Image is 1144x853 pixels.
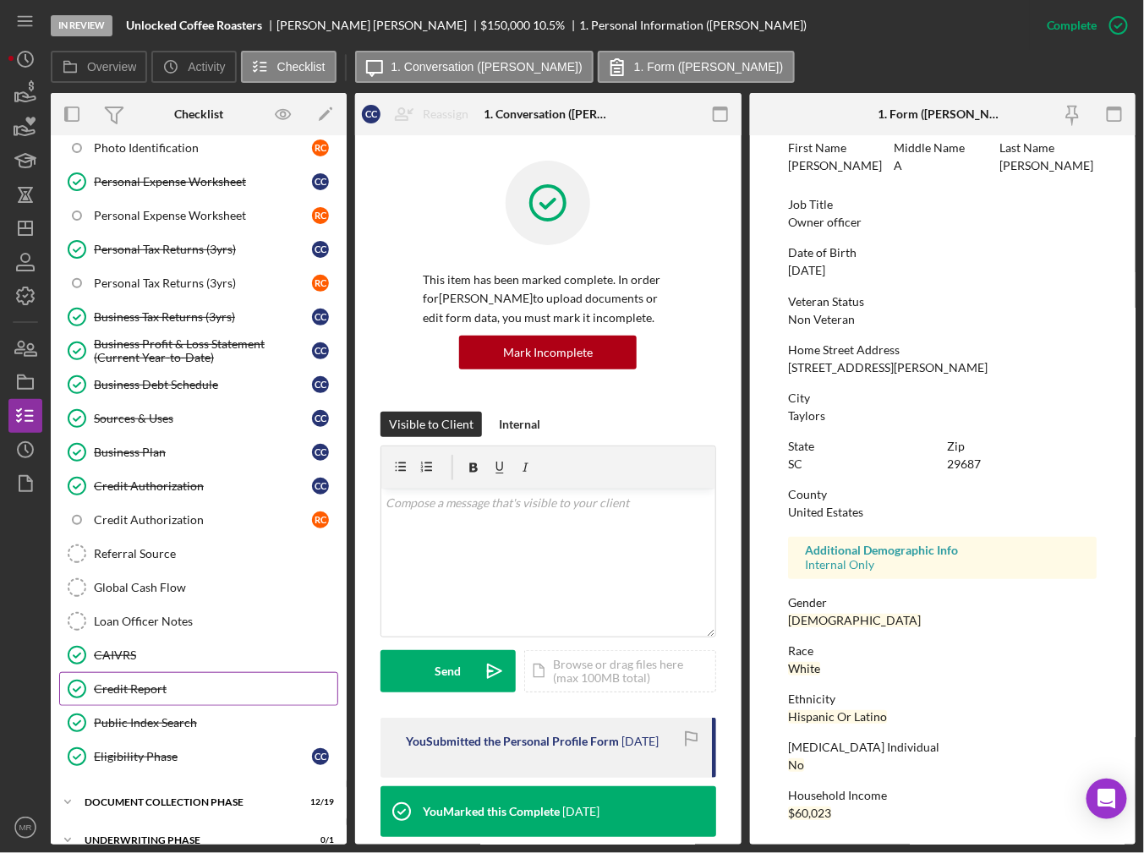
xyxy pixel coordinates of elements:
[94,141,312,155] div: Photo Identification
[788,644,1097,658] div: Race
[435,650,462,692] div: Send
[580,19,807,32] div: 1. Personal Information ([PERSON_NAME])
[788,488,1097,501] div: County
[276,19,481,32] div: [PERSON_NAME] [PERSON_NAME]
[380,412,482,437] button: Visible to Client
[59,165,338,199] a: Personal Expense WorksheetCC
[999,159,1093,172] div: [PERSON_NAME]
[59,402,338,435] a: Sources & UsesCC
[788,614,921,627] div: [DEMOGRAPHIC_DATA]
[8,811,42,845] button: MR
[312,342,329,359] div: C C
[389,412,473,437] div: Visible to Client
[391,60,583,74] label: 1. Conversation ([PERSON_NAME])
[94,581,337,594] div: Global Cash Flow
[59,706,338,740] a: Public Index Search
[59,672,338,706] a: Credit Report
[94,337,312,364] div: Business Profit & Loss Statement (Current Year-to-Date)
[277,60,326,74] label: Checklist
[355,51,594,83] button: 1. Conversation ([PERSON_NAME])
[312,444,329,461] div: C C
[788,789,1097,802] div: Household Income
[999,141,1097,155] div: Last Name
[788,264,825,277] div: [DATE]
[94,446,312,459] div: Business Plan
[94,412,312,425] div: Sources & Uses
[947,440,1097,453] div: Zip
[312,139,329,156] div: R C
[59,232,338,266] a: Personal Tax Returns (3yrs)CC
[788,440,939,453] div: State
[94,547,337,560] div: Referral Source
[423,97,468,131] div: Reassign
[947,457,981,471] div: 29687
[788,246,1097,260] div: Date of Birth
[59,435,338,469] a: Business PlanCC
[484,107,612,121] div: 1. Conversation ([PERSON_NAME])
[1047,8,1097,42] div: Complete
[51,15,112,36] div: In Review
[312,173,329,190] div: C C
[59,604,338,638] a: Loan Officer Notes
[126,19,262,32] b: Unlocked Coffee Roasters
[312,309,329,325] div: C C
[788,295,1097,309] div: Veteran Status
[312,376,329,393] div: C C
[94,513,312,527] div: Credit Authorization
[59,740,338,774] a: Eligibility PhaseCC
[788,216,862,229] div: Owner officer
[312,241,329,258] div: C C
[353,97,485,131] button: CCReassign
[59,571,338,604] a: Global Cash Flow
[59,469,338,503] a: Credit AuthorizationCC
[94,175,312,189] div: Personal Expense Worksheet
[534,19,566,32] div: 10.5 %
[788,506,863,519] div: United Estates
[19,823,32,833] text: MR
[312,275,329,292] div: R C
[94,682,337,696] div: Credit Report
[94,615,337,628] div: Loan Officer Notes
[94,378,312,391] div: Business Debt Schedule
[59,266,338,300] a: Personal Tax Returns (3yrs)RC
[459,336,637,369] button: Mark Incomplete
[634,60,784,74] label: 1. Form ([PERSON_NAME])
[788,692,1097,706] div: Ethnicity
[490,412,549,437] button: Internal
[151,51,236,83] button: Activity
[94,243,312,256] div: Personal Tax Returns (3yrs)
[621,735,659,748] time: 2025-09-02 18:15
[503,336,593,369] div: Mark Incomplete
[85,797,292,807] div: Document Collection Phase
[304,835,334,845] div: 0 / 1
[1087,779,1127,819] div: Open Intercom Messenger
[879,107,1007,121] div: 1. Form ([PERSON_NAME])
[788,409,825,423] div: Taylors
[312,207,329,224] div: R C
[805,558,1080,571] div: Internal Only
[174,107,223,121] div: Checklist
[312,511,329,528] div: R C
[59,368,338,402] a: Business Debt ScheduleCC
[59,199,338,232] a: Personal Expense WorksheetRC
[312,478,329,495] div: C C
[406,735,619,748] div: You Submitted the Personal Profile Form
[59,537,338,571] a: Referral Source
[59,334,338,368] a: Business Profit & Loss Statement (Current Year-to-Date)CC
[94,750,312,763] div: Eligibility Phase
[805,544,1080,557] div: Additional Demographic Info
[788,662,820,675] div: White
[788,391,1097,405] div: City
[423,805,560,818] div: You Marked this Complete
[94,209,312,222] div: Personal Expense Worksheet
[788,758,804,772] div: No
[241,51,337,83] button: Checklist
[788,596,1097,610] div: Gender
[188,60,225,74] label: Activity
[788,198,1097,211] div: Job Title
[85,835,292,845] div: Underwriting Phase
[788,313,855,326] div: Non Veteran
[788,343,1097,357] div: Home Street Address
[788,710,887,724] div: Hispanic Or Latino
[788,361,988,375] div: [STREET_ADDRESS][PERSON_NAME]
